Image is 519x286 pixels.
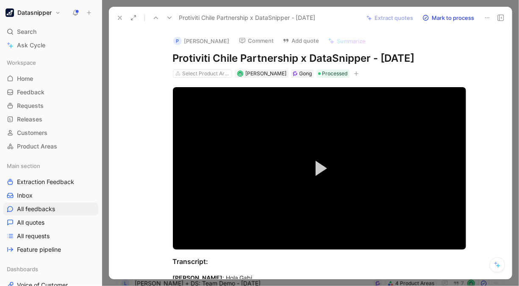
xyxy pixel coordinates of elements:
[300,69,312,78] div: Gong
[3,159,98,172] div: Main section
[7,162,40,170] span: Main section
[17,88,44,96] span: Feedback
[173,274,223,281] mark: [PERSON_NAME]
[3,243,98,256] a: Feature pipeline
[173,273,466,282] div: : Hola.Gabi.
[17,205,55,213] span: All feedbacks
[3,140,98,153] a: Product Areas
[173,256,466,267] div: Transcript:
[419,12,478,24] button: Mark to process
[363,12,417,24] button: Extract quotes
[337,37,366,45] span: Summarize
[17,40,45,50] span: Ask Cycle
[3,263,98,275] div: Dashboards
[3,56,98,69] div: Workspace
[324,35,370,47] button: Summarize
[316,69,350,78] div: Processed
[173,37,182,45] div: P
[3,189,98,202] a: Inbox
[17,115,42,124] span: Releases
[3,113,98,126] a: Releases
[3,216,98,229] a: All quotes
[17,232,50,240] span: All requests
[3,25,98,38] div: Search
[173,52,466,65] h1: Protiviti Chile Partnership x DataSnipper - [DATE]
[17,74,33,83] span: Home
[17,142,57,151] span: Product Areas
[17,27,36,37] span: Search
[3,86,98,99] a: Feedback
[17,9,52,16] h1: Datasnipper
[238,71,242,76] img: avatar
[17,245,61,254] span: Feature pipeline
[17,102,44,110] span: Requests
[182,69,230,78] div: Select Product Areas
[17,129,47,137] span: Customers
[7,58,36,67] span: Workspace
[17,191,33,200] span: Inbox
[3,230,98,242] a: All requests
[173,87,466,250] div: Video Player
[3,72,98,85] a: Home
[300,149,339,187] button: Play Video
[6,8,14,17] img: Datasnipper
[3,126,98,139] a: Customers
[246,70,287,77] span: [PERSON_NAME]
[179,13,315,23] span: Protiviti Chile Partnership x DataSnipper - [DATE]
[3,39,98,52] a: Ask Cycle
[322,69,348,78] span: Processed
[3,203,98,215] a: All feedbacks
[3,99,98,112] a: Requests
[17,218,44,227] span: All quotes
[7,265,38,273] span: Dashboards
[3,159,98,256] div: Main sectionExtraction FeedbackInboxAll feedbacksAll quotesAll requestsFeature pipeline
[3,176,98,188] a: Extraction Feedback
[169,35,233,47] button: P[PERSON_NAME]
[3,7,63,19] button: DatasnipperDatasnipper
[17,178,74,186] span: Extraction Feedback
[279,35,323,47] button: Add quote
[235,35,278,47] button: Comment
